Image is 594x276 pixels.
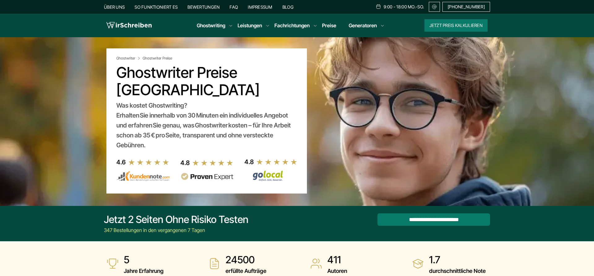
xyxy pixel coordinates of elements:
[116,171,170,181] img: kundennote
[104,4,125,10] a: Über uns
[442,2,490,12] a: [PHONE_NUMBER]
[384,4,424,9] span: 9:00 - 18:00 Mo.-So.
[238,22,262,29] a: Leistungen
[226,254,266,266] strong: 24500
[116,157,126,167] div: 4.6
[327,254,347,266] strong: 411
[327,266,347,276] span: Autoren
[432,4,437,9] img: Email
[282,4,294,10] a: Blog
[322,22,336,29] a: Preise
[124,254,164,266] strong: 5
[429,266,486,276] span: durchschnittliche Note
[135,4,178,10] a: So funktioniert es
[310,257,322,270] img: Autoren
[244,170,298,181] img: Wirschreiben Bewertungen
[116,56,141,61] a: Ghostwriter
[106,257,119,270] img: Jahre Erfahrung
[116,100,297,150] div: Was kostet Ghostwriting? Erhalten Sie innerhalb von 30 Minuten ein individuelles Angebot und erfa...
[187,4,220,10] a: Bewertungen
[226,266,266,276] span: erfüllte Aufträge
[116,64,297,99] h1: Ghostwriter Preise [GEOGRAPHIC_DATA]
[143,56,172,61] span: Ghostwriter Preise
[124,266,164,276] span: Jahre Erfahrung
[448,4,485,9] span: [PHONE_NUMBER]
[274,22,310,29] a: Fachrichtungen
[104,213,248,226] div: Jetzt 2 Seiten ohne Risiko testen
[248,4,273,10] a: Impressum
[104,226,248,234] div: 347 Bestellungen in den vergangenen 7 Tagen
[256,158,298,165] img: stars
[106,21,152,30] img: logo wirschreiben
[192,159,234,166] img: stars
[128,159,170,166] img: stars
[230,4,238,10] a: FAQ
[412,257,424,270] img: durchschnittliche Note
[208,257,221,270] img: erfüllte Aufträge
[180,158,190,168] div: 4.8
[197,22,225,29] a: Ghostwriting
[376,4,381,9] img: Schedule
[349,22,377,29] a: Generatoren
[429,254,486,266] strong: 1.7
[180,173,234,180] img: provenexpert reviews
[424,19,488,32] button: Jetzt Preis kalkulieren
[244,157,254,167] div: 4.8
